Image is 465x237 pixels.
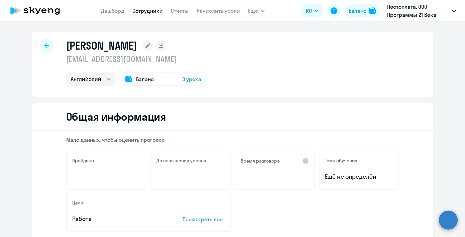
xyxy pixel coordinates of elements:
h1: [PERSON_NAME] [66,39,137,52]
p: [EMAIL_ADDRESS][DOMAIN_NAME] [66,54,206,64]
div: Баланс [349,7,366,15]
a: Сотрудники [132,7,163,14]
button: Ещё [248,4,265,17]
a: Начислить уроки [197,7,240,14]
span: RU [306,7,312,15]
span: Ещё не определён [325,172,393,181]
p: – [241,172,309,181]
button: Балансbalance [345,4,380,17]
p: Мало данных, чтобы оценить прогресс [66,136,399,143]
span: Баланс [136,75,154,83]
p: Посмотреть все [183,215,225,223]
h5: Время разговора [241,158,280,164]
a: Дашборд [101,7,124,14]
h5: Цели [72,200,83,206]
a: Отчеты [171,7,189,14]
p: – [72,172,140,181]
h2: Общая информация [66,110,166,123]
img: balance [369,7,376,14]
button: Постоплата, ООО Программы 21 Века [384,3,459,19]
p: Постоплата, ООО Программы 21 Века [387,3,449,19]
span: 3 урока [182,75,201,83]
h5: Темп обучения [325,158,357,164]
p: – [156,172,225,181]
p: Работа [72,215,162,223]
button: RU [301,4,323,17]
span: Ещё [248,7,258,15]
h5: До повышения уровня [156,158,206,164]
h5: Пройдено [72,158,94,164]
